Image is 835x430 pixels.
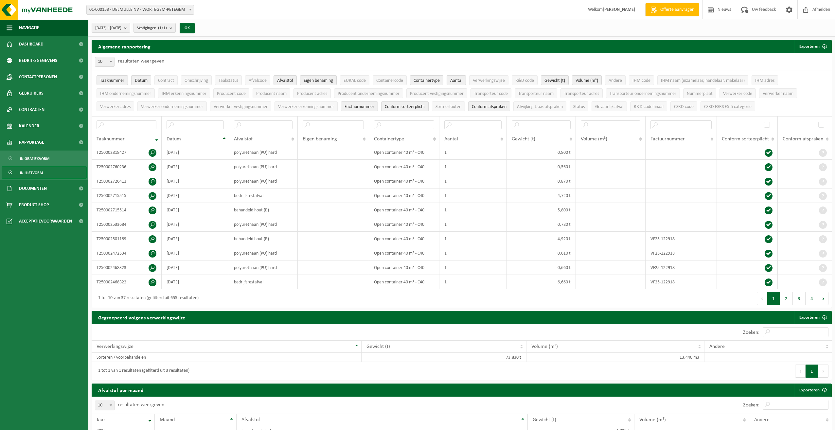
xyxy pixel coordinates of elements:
button: StatusStatus: Activate to sort [570,101,588,111]
button: Conform sorteerplicht : Activate to sort [381,101,429,111]
td: polyurethaan (PU) hard [229,246,298,260]
button: IHM naam (inzamelaar, handelaar, makelaar)IHM naam (inzamelaar, handelaar, makelaar): Activate to... [657,75,748,85]
button: NummerplaatNummerplaat: Activate to sort [683,88,716,98]
button: TaaknummerTaaknummer: Activate to remove sorting [97,75,128,85]
span: Offerte aanvragen [659,7,696,13]
span: Containertype [414,78,440,83]
td: [DATE] [162,174,229,188]
div: 1 tot 1 van 1 resultaten (gefilterd uit 3 resultaten) [95,365,189,377]
td: 1 [439,217,507,232]
span: Volume (m³) [581,136,607,142]
td: [DATE] [162,246,229,260]
span: Datum [167,136,181,142]
strong: [PERSON_NAME] [603,7,635,12]
td: behandeld hout (B) [229,203,298,217]
td: 0,610 t [507,246,576,260]
button: R&D codeR&amp;D code: Activate to sort [512,75,538,85]
span: 01-000153 - DELMULLE NV - WORTEGEM-PETEGEM [86,5,194,15]
button: Verwerker ondernemingsnummerVerwerker ondernemingsnummer: Activate to sort [137,101,207,111]
span: Jaar [97,417,105,422]
button: 3 [793,292,806,305]
span: CSRD code [674,104,694,109]
span: Verwerker erkenningsnummer [278,104,334,109]
td: [DATE] [162,232,229,246]
h2: Algemene rapportering [92,40,157,53]
span: Transporteur adres [564,91,599,96]
td: polyurethaan (PU) hard [229,260,298,275]
button: Verwerker vestigingsnummerVerwerker vestigingsnummer: Activate to sort [210,101,271,111]
button: IHM erkenningsnummerIHM erkenningsnummer: Activate to sort [158,88,210,98]
button: IHM codeIHM code: Activate to sort [629,75,654,85]
span: Afvalstof [234,136,253,142]
td: 73,830 t [362,353,526,362]
td: 0,660 t [507,260,576,275]
div: 1 tot 10 van 37 resultaten (gefilterd uit 655 resultaten) [95,293,199,304]
span: Andere [609,78,622,83]
td: Open container 40 m³ - C40 [369,275,439,289]
td: T250002715514 [92,203,162,217]
span: 01-000153 - DELMULLE NV - WORTEGEM-PETEGEM [87,5,194,14]
span: Volume (m³) [576,78,598,83]
td: Open container 40 m³ - C40 [369,188,439,203]
td: T250002468322 [92,275,162,289]
span: Verwerkingswijze [473,78,505,83]
span: Gewicht (t) [533,417,556,422]
button: Previous [795,365,806,378]
button: Verwerker adresVerwerker adres: Activate to sort [97,101,134,111]
td: T250002501189 [92,232,162,246]
span: Eigen benaming [304,78,333,83]
td: [DATE] [162,217,229,232]
count: (1/1) [158,26,167,30]
button: EURAL codeEURAL code: Activate to sort [340,75,369,85]
span: Taaknummer [97,136,125,142]
span: Omschrijving [185,78,208,83]
td: T250002760236 [92,160,162,174]
span: Conform afspraken [783,136,823,142]
span: Product Shop [19,197,49,213]
span: Gevaarlijk afval [595,104,623,109]
span: Afvalcode [249,78,267,83]
span: [DATE] - [DATE] [95,23,121,33]
a: In grafiekvorm [2,152,87,165]
span: Verwerker code [723,91,752,96]
span: Dashboard [19,36,44,52]
span: IHM naam (inzamelaar, handelaar, makelaar) [661,78,745,83]
button: VerwerkingswijzeVerwerkingswijze: Activate to sort [469,75,508,85]
button: OmschrijvingOmschrijving: Activate to sort [181,75,212,85]
button: IHM ondernemingsnummerIHM ondernemingsnummer: Activate to sort [97,88,155,98]
button: Volume (m³)Volume (m³): Activate to sort [572,75,602,85]
button: 2 [780,292,793,305]
td: Open container 40 m³ - C40 [369,260,439,275]
td: Open container 40 m³ - C40 [369,232,439,246]
button: Next [818,365,828,378]
span: Afvalstof [241,417,260,422]
span: Factuurnummer [650,136,685,142]
button: 1 [767,292,780,305]
button: 1 [806,365,818,378]
span: R&D code finaal [634,104,664,109]
button: Transporteur naamTransporteur naam: Activate to sort [515,88,557,98]
button: Verwerker naamVerwerker naam: Activate to sort [759,88,797,98]
span: Nummerplaat [687,91,713,96]
button: OK [180,23,195,33]
span: IHM ondernemingsnummer [100,91,151,96]
label: resultaten weergeven [118,59,164,64]
span: Verwerker vestigingsnummer [214,104,268,109]
button: AndereAndere: Activate to sort [605,75,626,85]
span: Producent code [217,91,246,96]
span: IHM code [632,78,650,83]
button: CSRD codeCSRD code: Activate to sort [670,101,697,111]
button: R&D code finaalR&amp;D code finaal: Activate to sort [630,101,667,111]
td: [DATE] [162,275,229,289]
td: bedrijfsrestafval [229,275,298,289]
td: Open container 40 m³ - C40 [369,203,439,217]
td: Open container 40 m³ - C40 [369,246,439,260]
span: Producent ondernemingsnummer [338,91,400,96]
button: ContainertypeContainertype: Activate to sort [410,75,443,85]
span: Andere [709,344,725,349]
td: polyurethaan (PU) hard [229,217,298,232]
span: Verwerker ondernemingsnummer [141,104,203,109]
span: Contactpersonen [19,69,57,85]
button: AfvalcodeAfvalcode: Activate to sort [245,75,270,85]
button: SorteerfoutenSorteerfouten: Activate to sort [432,101,465,111]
